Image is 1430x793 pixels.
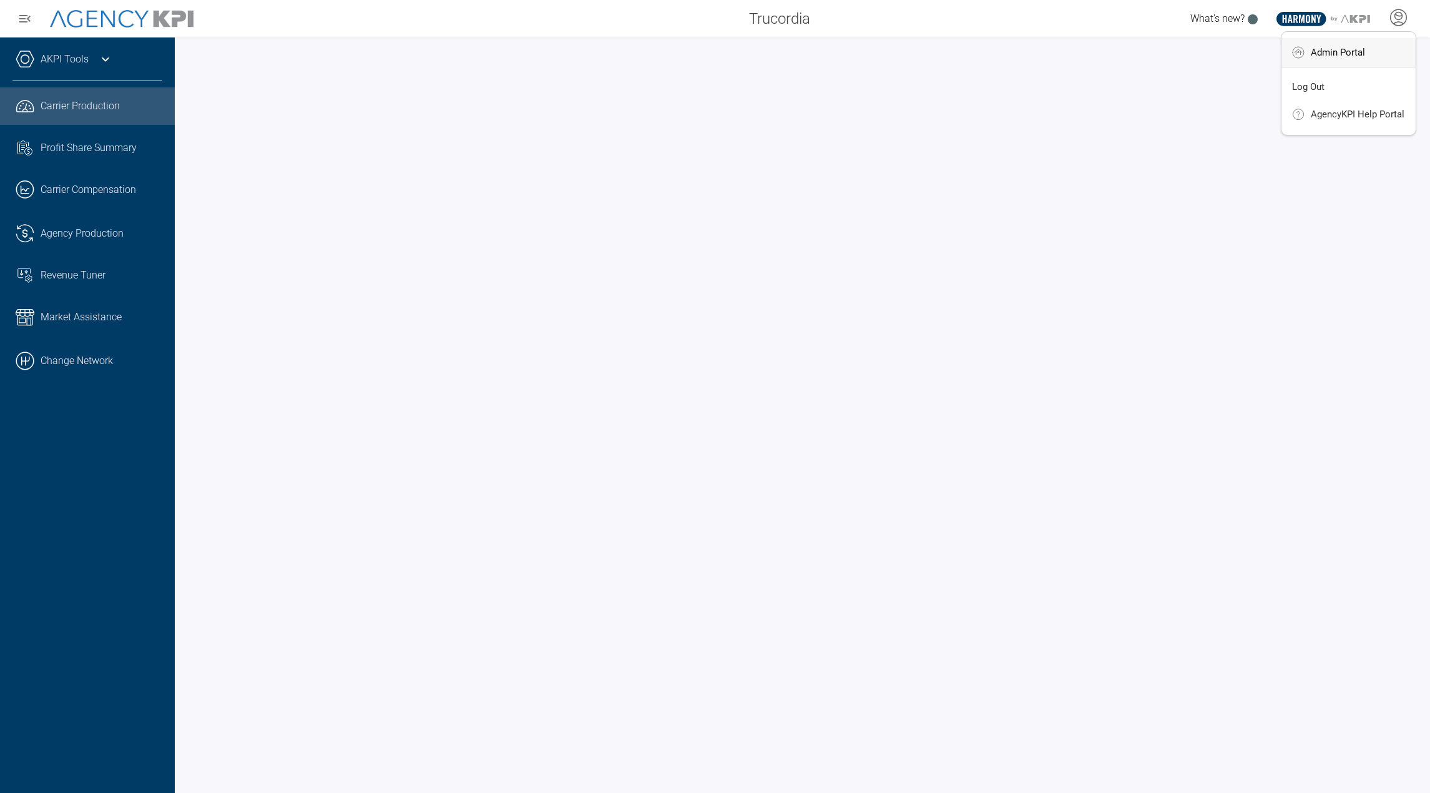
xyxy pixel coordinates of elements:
span: Log Out [1292,82,1325,92]
span: Profit Share Summary [41,140,137,155]
img: AgencyKPI [50,10,193,28]
span: Carrier Production [41,99,120,114]
a: AKPI Tools [41,52,89,67]
span: Agency Production [41,226,124,241]
span: Admin Portal [1311,47,1365,57]
span: Market Assistance [41,310,122,325]
span: Carrier Compensation [41,182,136,197]
span: Revenue Tuner [41,268,105,283]
span: Trucordia [749,7,810,30]
span: AgencyKPI Help Portal [1311,109,1404,119]
span: What's new? [1190,12,1245,24]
